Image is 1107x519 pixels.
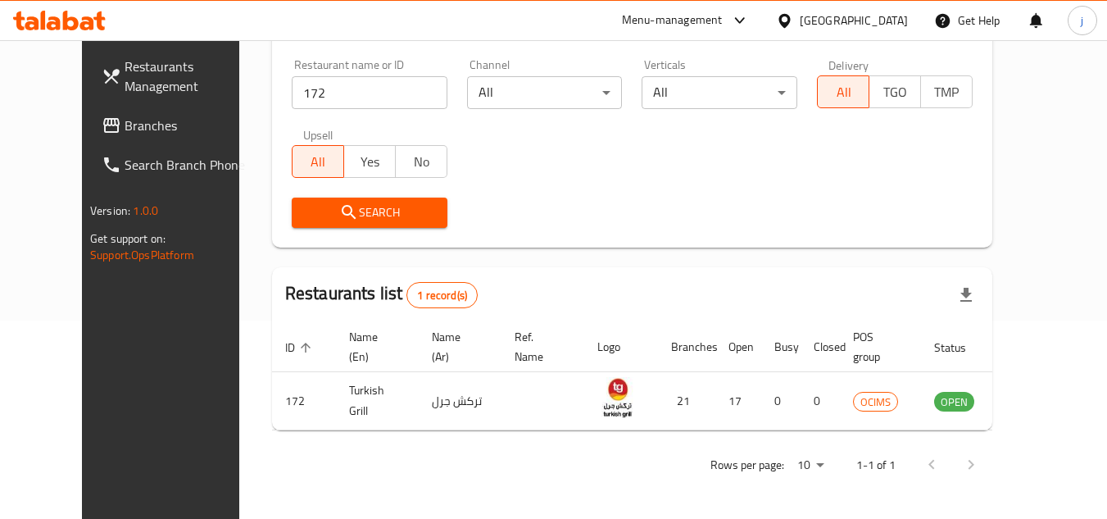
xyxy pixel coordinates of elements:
[292,198,447,228] button: Search
[920,75,973,108] button: TMP
[761,322,801,372] th: Busy
[88,106,267,145] a: Branches
[125,57,254,96] span: Restaurants Management
[133,200,158,221] span: 1.0.0
[801,372,840,430] td: 0
[303,129,333,140] label: Upsell
[432,327,482,366] span: Name (Ar)
[1081,11,1083,30] span: j
[272,322,1064,430] table: enhanced table
[934,338,987,357] span: Status
[292,76,447,109] input: Search for restaurant name or ID..
[349,327,399,366] span: Name (En)
[817,75,869,108] button: All
[622,11,723,30] div: Menu-management
[402,150,441,174] span: No
[395,145,447,178] button: No
[946,275,986,315] div: Export file
[419,372,501,430] td: تركش جرل
[515,327,565,366] span: Ref. Name
[343,145,396,178] button: Yes
[715,322,761,372] th: Open
[876,80,914,104] span: TGO
[305,203,434,223] span: Search
[90,228,166,249] span: Get support on:
[854,393,897,412] span: OCIMS
[928,80,966,104] span: TMP
[791,453,830,478] div: Rows per page:
[292,145,344,178] button: All
[407,288,477,303] span: 1 record(s)
[125,116,254,135] span: Branches
[336,372,419,430] td: Turkish Grill
[853,327,901,366] span: POS group
[658,372,715,430] td: 21
[869,75,921,108] button: TGO
[801,322,840,372] th: Closed
[934,393,974,412] span: OPEN
[88,145,267,184] a: Search Branch Phone
[285,338,316,357] span: ID
[406,282,478,308] div: Total records count
[584,322,658,372] th: Logo
[658,322,715,372] th: Branches
[715,372,761,430] td: 17
[299,150,338,174] span: All
[597,377,638,418] img: Turkish Grill
[467,76,623,109] div: All
[642,76,797,109] div: All
[828,59,869,71] label: Delivery
[710,455,784,476] p: Rows per page:
[90,200,130,221] span: Version:
[292,20,973,44] h2: Restaurant search
[272,372,336,430] td: 172
[824,80,863,104] span: All
[125,155,254,175] span: Search Branch Phone
[351,150,389,174] span: Yes
[800,11,908,30] div: [GEOGRAPHIC_DATA]
[761,372,801,430] td: 0
[88,47,267,106] a: Restaurants Management
[856,455,896,476] p: 1-1 of 1
[285,281,478,308] h2: Restaurants list
[90,244,194,266] a: Support.OpsPlatform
